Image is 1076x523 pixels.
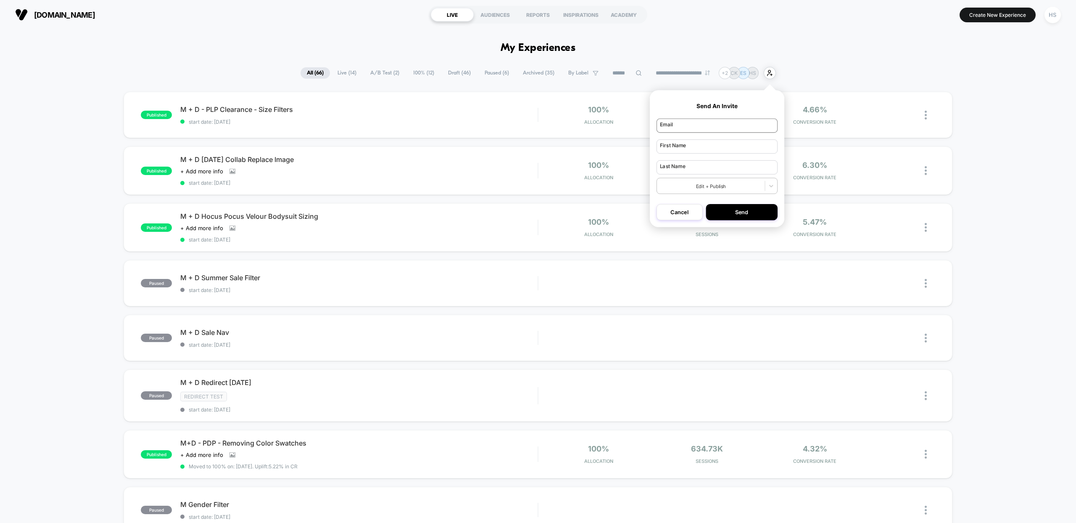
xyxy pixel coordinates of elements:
span: start date: [DATE] [180,514,538,520]
span: paused [141,506,172,514]
span: published [141,223,172,232]
span: start date: [DATE] [180,342,538,348]
span: start date: [DATE] [180,236,538,243]
img: end [705,70,710,75]
span: M + D Sale Nav [180,328,538,337]
span: CONVERSION RATE [763,175,867,181]
div: LIVE [431,8,474,21]
span: start date: [DATE] [180,406,538,413]
span: 100% [588,218,609,226]
span: + Add more info [180,225,223,231]
span: Paused ( 6 ) [478,67,515,79]
span: paused [141,391,172,400]
span: start date: [DATE] [180,287,538,293]
button: Send [706,204,778,220]
span: Redirect Test [180,392,227,401]
span: M + D Redirect [DATE] [180,378,538,387]
span: Moved to 100% on: [DATE] . Uplift: 5.22% in CR [189,463,298,470]
p: Send An Invite [657,103,778,109]
button: Create New Experience [960,8,1036,22]
button: [DOMAIN_NAME] [13,8,98,21]
img: close [925,391,927,400]
span: Allocation [584,175,613,181]
span: start date: [DATE] [180,180,538,186]
span: All ( 66 ) [301,67,330,79]
span: M + D [DATE] Collab Replace Image [180,155,538,164]
div: REPORTS [517,8,559,21]
span: 5.47% [803,218,827,226]
span: 100% ( 12 ) [407,67,440,79]
span: M+D - PDP - Removing Color Swatches [180,439,538,447]
div: HS [1044,7,1061,23]
div: ACADEMY [602,8,645,21]
span: CONVERSION RATE [763,231,867,237]
span: 634.73k [691,444,723,453]
span: published [141,450,172,459]
img: close [925,223,927,232]
span: 6.30% [802,161,827,170]
span: Allocation [584,119,613,125]
span: 100% [588,444,609,453]
span: M + D - PLP Clearance - Size Filters [180,105,538,114]
span: + Add more info [180,451,223,458]
span: 100% [588,161,609,170]
span: Live ( 14 ) [331,67,363,79]
span: paused [141,334,172,342]
img: close [925,450,927,459]
img: close [925,166,927,175]
span: 4.66% [803,105,827,114]
span: + Add more info [180,168,223,175]
h1: My Experiences [501,42,576,54]
img: close [925,334,927,342]
span: Draft ( 46 ) [442,67,477,79]
span: By Label [568,70,588,76]
span: Sessions [655,458,759,464]
img: close [925,506,927,515]
span: 4.32% [803,444,827,453]
p: HS [749,70,756,76]
span: Allocation [584,231,613,237]
span: start date: [DATE] [180,119,538,125]
span: CONVERSION RATE [763,119,867,125]
span: M + D Summer Sale Filter [180,273,538,282]
img: close [925,111,927,119]
span: Sessions [655,231,759,237]
span: published [141,111,172,119]
span: M + D Hocus Pocus Velour Bodysuit Sizing [180,212,538,220]
p: ES [740,70,746,76]
span: 100% [588,105,609,114]
div: AUDIENCES [474,8,517,21]
img: close [925,279,927,288]
span: M Gender Filter [180,500,538,509]
div: INSPIRATIONS [559,8,602,21]
span: CONVERSION RATE [763,458,867,464]
span: published [141,167,172,175]
span: paused [141,279,172,287]
span: Allocation [584,458,613,464]
p: CK [731,70,738,76]
span: A/B Test ( 2 ) [364,67,406,79]
span: Archived ( 35 ) [517,67,561,79]
span: [DOMAIN_NAME] [34,11,95,19]
img: Visually logo [15,8,28,21]
div: + 2 [719,67,731,79]
button: HS [1042,6,1063,24]
button: Cancel [657,204,702,220]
